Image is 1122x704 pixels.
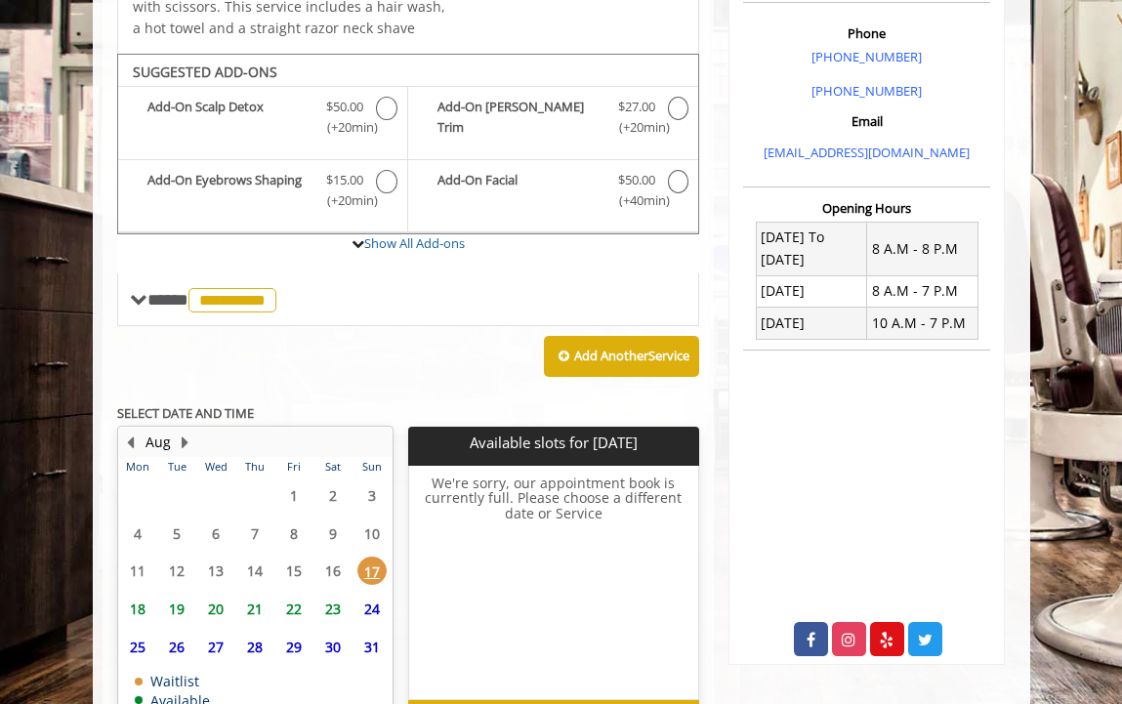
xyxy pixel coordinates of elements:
[235,457,274,476] th: Thu
[353,553,392,591] td: Select day17
[274,457,313,476] th: Fri
[743,201,990,215] h3: Opening Hours
[867,275,977,307] td: 8 A.M - 7 P.M
[756,275,866,307] td: [DATE]
[147,97,314,138] b: Add-On Scalp Detox
[279,633,309,661] span: 29
[123,633,152,661] span: 25
[357,557,387,585] span: 17
[353,457,392,476] th: Sun
[437,170,605,211] b: Add-On Facial
[145,432,171,453] button: Aug
[196,590,235,628] td: Select day20
[313,457,353,476] th: Sat
[323,190,366,211] span: (+20min )
[313,590,353,628] td: Select day23
[867,222,977,275] td: 8 A.M - 8 P.M
[326,170,363,190] span: $15.00
[117,54,700,235] div: Scissor Cut Add-onS
[764,144,970,161] a: [EMAIL_ADDRESS][DOMAIN_NAME]
[196,628,235,666] td: Select day27
[323,117,366,138] span: (+20min )
[418,170,688,216] label: Add-On Facial
[867,308,977,339] td: 10 A.M - 7 P.M
[326,97,363,117] span: $50.00
[437,97,605,138] b: Add-On [PERSON_NAME] Trim
[201,633,230,661] span: 27
[756,308,866,339] td: [DATE]
[119,457,158,476] th: Mon
[364,234,465,252] a: Show All Add-ons
[618,97,655,117] span: $27.00
[119,628,158,666] td: Select day25
[157,628,196,666] td: Select day26
[178,432,193,453] button: Next Month
[235,590,274,628] td: Select day21
[618,170,655,190] span: $50.00
[128,170,397,216] label: Add-On Eyebrows Shaping
[544,336,699,377] button: Add AnotherService
[279,595,309,623] span: 22
[196,457,235,476] th: Wed
[162,595,191,623] span: 19
[811,48,922,65] a: [PHONE_NUMBER]
[313,628,353,666] td: Select day30
[748,114,985,128] h3: Email
[409,476,698,692] h6: We're sorry, our appointment book is currently full. Please choose a different date or Service
[353,590,392,628] td: Select day24
[157,457,196,476] th: Tue
[133,62,277,81] b: SUGGESTED ADD-ONS
[274,590,313,628] td: Select day22
[117,404,254,422] b: SELECT DATE AND TIME
[418,97,688,143] label: Add-On Beard Trim
[157,590,196,628] td: Select day19
[811,82,922,100] a: [PHONE_NUMBER]
[416,435,691,451] p: Available slots for [DATE]
[574,347,689,364] b: Add Another Service
[123,595,152,623] span: 18
[318,595,348,623] span: 23
[318,633,348,661] span: 30
[274,628,313,666] td: Select day29
[201,595,230,623] span: 20
[235,628,274,666] td: Select day28
[119,590,158,628] td: Select day18
[135,674,210,688] td: Waitlist
[357,633,387,661] span: 31
[357,595,387,623] span: 24
[128,97,397,143] label: Add-On Scalp Detox
[240,595,270,623] span: 21
[147,170,314,211] b: Add-On Eyebrows Shaping
[756,222,866,275] td: [DATE] To [DATE]
[353,628,392,666] td: Select day31
[614,190,657,211] span: (+40min )
[748,26,985,40] h3: Phone
[614,117,657,138] span: (+20min )
[240,633,270,661] span: 28
[162,633,191,661] span: 26
[123,432,139,453] button: Previous Month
